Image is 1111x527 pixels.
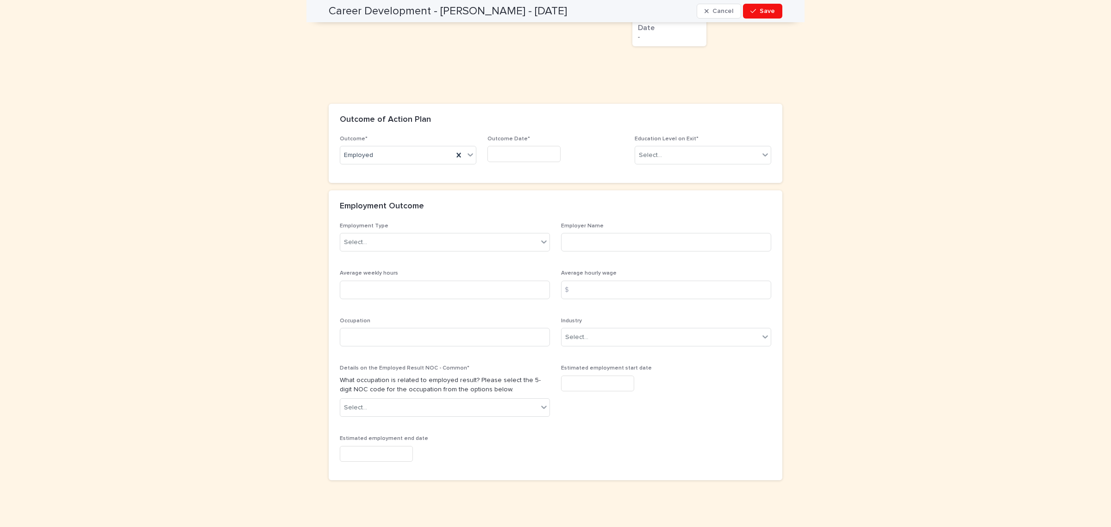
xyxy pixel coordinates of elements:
[340,223,388,229] span: Employment Type
[340,365,469,371] span: Details on the Employed Result NOC - Common*
[340,136,368,142] span: Outcome*
[760,8,775,14] span: Save
[340,376,550,395] p: What occupation is related to employed result? Please select the 5-digit NOC code for the occupat...
[635,136,699,142] span: Education Level on Exit*
[340,436,428,441] span: Estimated employment end date
[561,318,582,324] span: Industry
[561,281,580,299] div: $
[340,201,424,212] h2: Employment Outcome
[340,115,431,125] h2: Outcome of Action Plan
[329,5,567,18] h2: Career Development - [PERSON_NAME] - [DATE]
[639,151,662,160] div: Select...
[340,318,370,324] span: Occupation
[340,270,398,276] span: Average weekly hours
[712,8,733,14] span: Cancel
[697,4,741,19] button: Cancel
[561,270,617,276] span: Average hourly wage
[565,333,588,342] div: Select...
[561,365,652,371] span: Estimated employment start date
[743,4,782,19] button: Save
[638,13,701,33] h3: Follow Up Due Date
[638,34,701,40] p: -
[561,223,604,229] span: Employer Name
[344,238,367,247] div: Select...
[344,151,373,160] span: Employed
[344,403,367,413] div: Select...
[487,136,530,142] span: Outcome Date*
